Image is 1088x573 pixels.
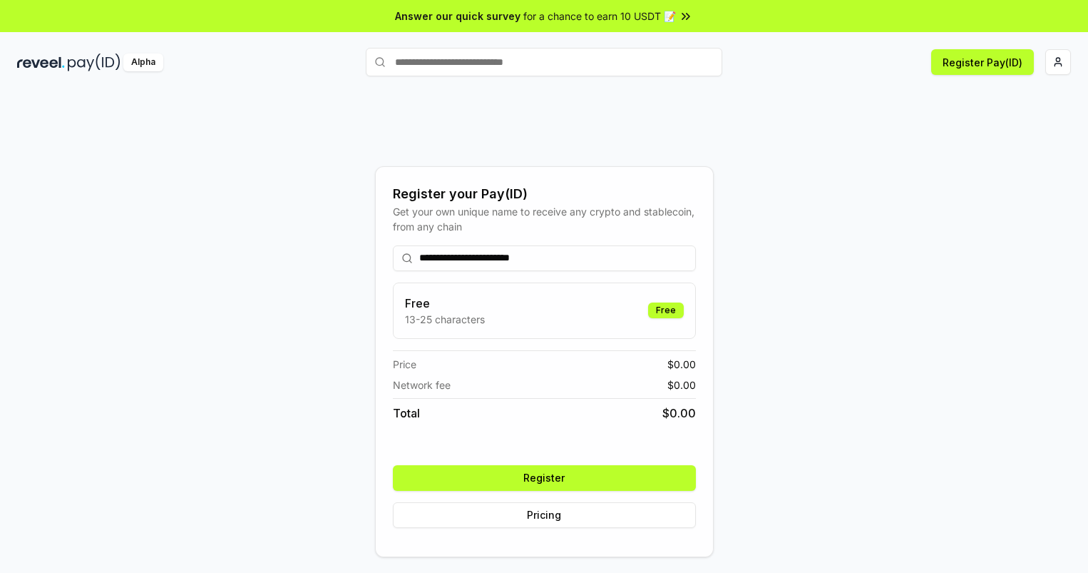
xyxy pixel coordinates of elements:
[393,405,420,422] span: Total
[393,502,696,528] button: Pricing
[523,9,676,24] span: for a chance to earn 10 USDT 📝
[667,377,696,392] span: $ 0.00
[648,303,684,318] div: Free
[405,295,485,312] h3: Free
[667,357,696,372] span: $ 0.00
[393,204,696,234] div: Get your own unique name to receive any crypto and stablecoin, from any chain
[393,357,416,372] span: Price
[395,9,520,24] span: Answer our quick survey
[123,54,163,71] div: Alpha
[68,54,120,71] img: pay_id
[17,54,65,71] img: reveel_dark
[393,377,451,392] span: Network fee
[405,312,485,327] p: 13-25 characters
[931,49,1034,75] button: Register Pay(ID)
[662,405,696,422] span: $ 0.00
[393,465,696,491] button: Register
[393,184,696,204] div: Register your Pay(ID)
